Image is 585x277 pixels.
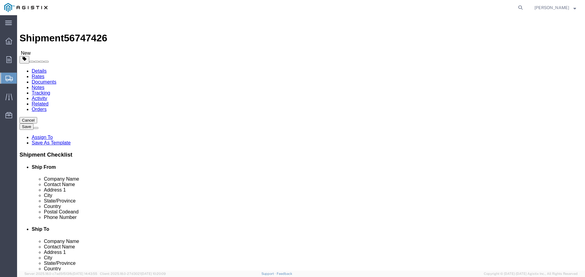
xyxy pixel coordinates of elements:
span: Copyright © [DATE]-[DATE] Agistix Inc., All Rights Reserved [484,271,578,276]
span: Louie Cardella [534,4,569,11]
span: [DATE] 14:43:55 [73,272,97,275]
iframe: FS Legacy Container [17,15,585,271]
a: Feedback [277,272,292,275]
a: Support [261,272,277,275]
span: Server: 2025.18.0-c7ad5f513fb [24,272,97,275]
span: Client: 2025.18.0-27d3021 [100,272,166,275]
img: logo [4,3,48,12]
button: [PERSON_NAME] [534,4,576,11]
span: [DATE] 10:20:09 [141,272,166,275]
